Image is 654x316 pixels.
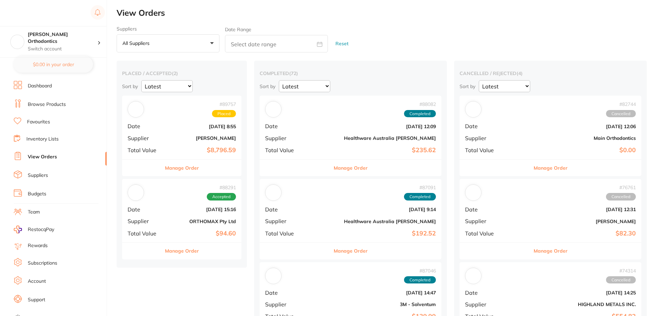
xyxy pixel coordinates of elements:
a: Subscriptions [28,260,57,267]
span: Total Value [465,147,520,153]
span: Total Value [465,230,520,236]
span: Completed [404,276,436,284]
button: Manage Order [534,160,568,176]
span: Date [465,123,520,129]
button: Manage Order [334,160,368,176]
img: RestocqPay [14,226,22,233]
b: [DATE] 9:14 [326,207,436,212]
b: $235.62 [326,147,436,154]
b: ORTHOMAX Pty Ltd [167,219,236,224]
span: # 82744 [606,101,636,107]
b: [PERSON_NAME] [526,219,636,224]
p: All suppliers [122,40,152,46]
span: # 87046 [404,268,436,274]
b: 3M - Solventum [326,302,436,307]
h2: View Orders [117,8,654,18]
button: Manage Order [165,243,199,259]
span: Supplier [465,218,520,224]
input: Select date range [225,35,328,52]
span: Date [128,206,162,212]
b: [DATE] 12:31 [526,207,636,212]
span: Total Value [265,147,320,153]
a: Budgets [28,191,46,197]
span: # 74314 [606,268,636,274]
img: Henry Schein Halas [129,103,142,116]
a: Team [28,209,40,216]
h2: cancelled / rejected ( 4 ) [460,70,641,76]
a: View Orders [28,154,57,160]
b: [DATE] 8:55 [167,124,236,129]
img: Adam Dental [467,186,480,199]
span: Supplier [128,218,162,224]
span: Completed [404,110,436,118]
b: Main Orthodontics [526,135,636,141]
span: Date [465,206,520,212]
p: Sort by [122,83,138,89]
span: Supplier [465,301,520,307]
span: Accepted [207,193,236,200]
span: # 88291 [207,185,236,190]
b: [DATE] 15:16 [167,207,236,212]
img: HIGHLAND METALS INC. [467,269,480,282]
b: $0.00 [526,147,636,154]
button: Manage Order [165,160,199,176]
a: RestocqPay [14,226,54,233]
div: ORTHOMAX Pty Ltd#88291AcceptedDate[DATE] 15:16SupplierORTHOMAX Pty LtdTotal Value$94.60Manage Order [122,179,241,259]
span: # 88082 [404,101,436,107]
p: Switch account [28,46,97,52]
a: Dashboard [28,83,52,89]
a: Support [28,296,45,303]
b: $82.30 [526,230,636,237]
a: Favourites [27,119,50,125]
span: Total Value [128,230,162,236]
a: Restocq Logo [14,5,58,21]
b: Healthware Australia [PERSON_NAME] [326,135,436,141]
button: Manage Order [334,243,368,259]
h2: placed / accepted ( 2 ) [122,70,241,76]
b: [PERSON_NAME] [167,135,236,141]
span: # 89757 [212,101,236,107]
b: $94.60 [167,230,236,237]
span: Cancelled [606,110,636,118]
span: RestocqPay [28,226,54,233]
b: HIGHLAND METALS INC. [526,302,636,307]
span: Date [128,123,162,129]
a: Rewards [28,242,48,249]
b: [DATE] 14:47 [326,290,436,295]
b: Healthware Australia [PERSON_NAME] [326,219,436,224]
button: $0.00 in your order [14,56,93,73]
span: # 76761 [606,185,636,190]
button: All suppliers [117,34,219,53]
h2: completed ( 72 ) [260,70,441,76]
img: Healthware Australia Ridley [267,103,280,116]
span: Total Value [265,230,320,236]
img: Harris Orthodontics [11,35,24,48]
span: Supplier [265,218,320,224]
span: Cancelled [606,193,636,200]
button: Reset [333,35,350,53]
span: Date [265,290,320,296]
h4: Harris Orthodontics [28,31,97,45]
span: Date [265,123,320,129]
span: Date [265,206,320,212]
span: Supplier [128,135,162,141]
img: Healthware Australia Ridley [267,186,280,199]
b: $8,796.59 [167,147,236,154]
span: Supplier [265,301,320,307]
span: # 87091 [404,185,436,190]
span: Total Value [128,147,162,153]
img: ORTHOMAX Pty Ltd [129,186,142,199]
span: Supplier [265,135,320,141]
a: Inventory Lists [26,136,59,143]
img: 3M - Solventum [267,269,280,282]
b: [DATE] 12:06 [526,124,636,129]
img: Main Orthodontics [467,103,480,116]
a: Account [28,278,46,285]
span: Cancelled [606,276,636,284]
a: Suppliers [28,172,48,179]
span: Completed [404,193,436,200]
b: $192.52 [326,230,436,237]
button: Manage Order [534,243,568,259]
span: Placed [212,110,236,118]
b: [DATE] 12:09 [326,124,436,129]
